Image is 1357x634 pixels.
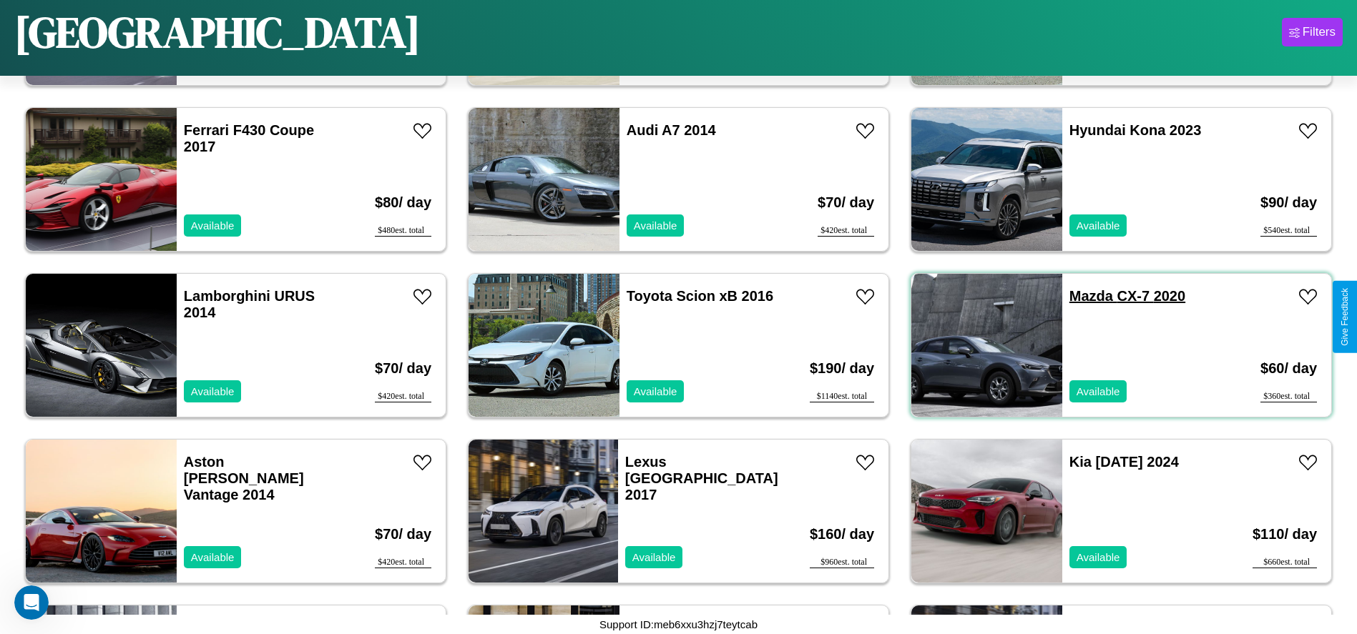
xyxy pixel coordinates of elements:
[1069,454,1179,470] a: Kia [DATE] 2024
[1253,557,1317,568] div: $ 660 est. total
[375,180,431,225] h3: $ 80 / day
[375,225,431,237] div: $ 480 est. total
[625,454,778,502] a: Lexus [GEOGRAPHIC_DATA] 2017
[1282,18,1343,46] button: Filters
[375,391,431,402] div: $ 420 est. total
[632,548,676,567] p: Available
[1077,382,1120,401] p: Available
[810,391,874,402] div: $ 1140 est. total
[1340,288,1350,346] div: Give Feedback
[634,382,677,401] p: Available
[810,557,874,568] div: $ 960 est. total
[184,454,304,502] a: Aston [PERSON_NAME] Vantage 2014
[191,548,235,567] p: Available
[818,180,874,225] h3: $ 70 / day
[810,512,874,557] h3: $ 160 / day
[1069,122,1202,138] a: Hyundai Kona 2023
[375,557,431,568] div: $ 420 est. total
[818,225,874,237] div: $ 420 est. total
[14,585,49,620] iframe: Intercom live chat
[1260,346,1317,391] h3: $ 60 / day
[1077,548,1120,567] p: Available
[191,382,235,401] p: Available
[1069,288,1185,304] a: Mazda CX-7 2020
[1253,512,1317,557] h3: $ 110 / day
[1260,225,1317,237] div: $ 540 est. total
[184,288,315,320] a: Lamborghini URUS 2014
[191,216,235,235] p: Available
[627,288,773,304] a: Toyota Scion xB 2016
[1303,25,1336,39] div: Filters
[375,346,431,391] h3: $ 70 / day
[627,122,716,138] a: Audi A7 2014
[810,346,874,391] h3: $ 190 / day
[634,216,677,235] p: Available
[599,615,758,634] p: Support ID: meb6xxu3hzj7teytcab
[1260,180,1317,225] h3: $ 90 / day
[14,3,421,61] h1: [GEOGRAPHIC_DATA]
[1077,216,1120,235] p: Available
[1260,391,1317,402] div: $ 360 est. total
[184,122,314,154] a: Ferrari F430 Coupe 2017
[375,512,431,557] h3: $ 70 / day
